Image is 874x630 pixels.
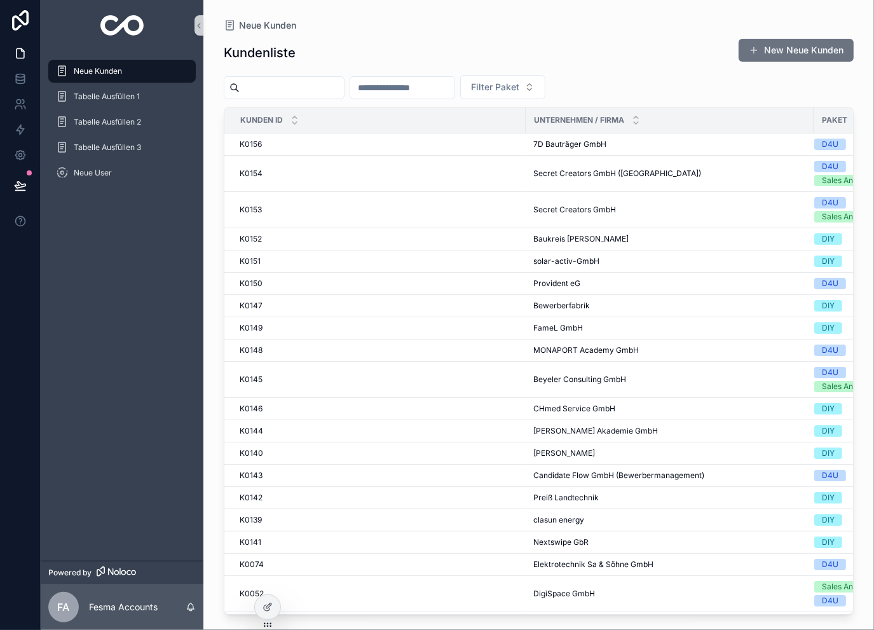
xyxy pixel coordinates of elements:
[89,601,158,613] p: Fesma Accounts
[822,448,835,459] div: DIY
[240,374,263,385] span: K0145
[48,568,92,578] span: Powered by
[822,367,838,378] div: D4U
[240,559,518,570] a: K0074
[240,404,518,414] a: K0146
[240,168,518,179] a: K0154
[822,470,838,481] div: D4U
[533,589,806,599] a: DigiSpace GmbH
[822,161,838,172] div: D4U
[240,139,262,149] span: K0156
[100,15,144,36] img: App logo
[533,404,615,414] span: CHmed Service GmbH
[240,323,263,333] span: K0149
[822,403,835,414] div: DIY
[533,448,806,458] a: [PERSON_NAME]
[48,85,196,108] a: Tabelle Ausfüllen 1
[41,51,203,201] div: scrollable content
[58,599,70,615] span: FA
[533,139,806,149] a: 7D Bauträger GmbH
[240,323,518,333] a: K0149
[533,234,806,244] a: Baukreis [PERSON_NAME]
[822,115,847,125] span: Paket
[822,425,835,437] div: DIY
[240,537,518,547] a: K0141
[739,39,854,62] button: New Neue Kunden
[240,537,261,547] span: K0141
[822,559,838,570] div: D4U
[74,168,112,178] span: Neue User
[74,142,141,153] span: Tabelle Ausfüllen 3
[240,205,262,215] span: K0153
[240,404,263,414] span: K0146
[48,60,196,83] a: Neue Kunden
[533,493,599,503] span: Preiß Landtechnik
[41,561,203,584] a: Powered by
[240,234,262,244] span: K0152
[822,139,838,150] div: D4U
[533,205,806,215] a: Secret Creators GmbH
[240,168,263,179] span: K0154
[533,559,806,570] a: Elektrotechnik Sa & Söhne GmbH
[533,139,606,149] span: 7D Bauträger GmbH
[533,515,584,525] span: clasun energy
[240,493,263,503] span: K0142
[240,426,263,436] span: K0144
[533,537,589,547] span: Nextswipe GbR
[240,345,263,355] span: K0148
[240,559,264,570] span: K0074
[533,448,595,458] span: [PERSON_NAME]
[240,345,518,355] a: K0148
[822,492,835,503] div: DIY
[533,256,806,266] a: solar-activ-GmbH
[48,161,196,184] a: Neue User
[533,301,590,311] span: Bewerberfabrik
[533,301,806,311] a: Bewerberfabrik
[240,470,518,481] a: K0143
[533,278,806,289] a: Provident eG
[822,345,838,356] div: D4U
[533,426,806,436] a: [PERSON_NAME] Akademie GmbH
[240,374,518,385] a: K0145
[533,493,806,503] a: Preiß Landtechnik
[533,256,599,266] span: solar-activ-GmbH
[533,168,701,179] span: Secret Creators GmbH ([GEOGRAPHIC_DATA])
[533,426,658,436] span: [PERSON_NAME] Akademie GmbH
[533,374,626,385] span: Beyeler Consulting GmbH
[533,345,639,355] span: MONAPORT Academy GmbH
[822,595,838,606] div: D4U
[534,115,624,125] span: Unternehmen / Firma
[533,345,806,355] a: MONAPORT Academy GmbH
[74,66,122,76] span: Neue Kunden
[224,44,296,62] h1: Kundenliste
[239,19,296,32] span: Neue Kunden
[533,234,629,244] span: Baukreis [PERSON_NAME]
[240,426,518,436] a: K0144
[74,117,141,127] span: Tabelle Ausfüllen 2
[822,514,835,526] div: DIY
[240,256,518,266] a: K0151
[240,448,518,458] a: K0140
[240,589,518,599] a: K0052
[240,278,263,289] span: K0150
[240,205,518,215] a: K0153
[240,493,518,503] a: K0142
[471,81,519,93] span: Filter Paket
[240,139,518,149] a: K0156
[822,322,835,334] div: DIY
[224,19,296,32] a: Neue Kunden
[240,278,518,289] a: K0150
[533,168,806,179] a: Secret Creators GmbH ([GEOGRAPHIC_DATA])
[533,470,704,481] span: Candidate Flow GmbH (Bewerbermanagement)
[822,537,835,548] div: DIY
[533,205,616,215] span: Secret Creators GmbH
[240,256,261,266] span: K0151
[74,92,140,102] span: Tabelle Ausfüllen 1
[240,301,518,311] a: K0147
[533,559,653,570] span: Elektrotechnik Sa & Söhne GmbH
[240,589,264,599] span: K0052
[48,136,196,159] a: Tabelle Ausfüllen 3
[533,278,580,289] span: Provident eG
[533,515,806,525] a: clasun energy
